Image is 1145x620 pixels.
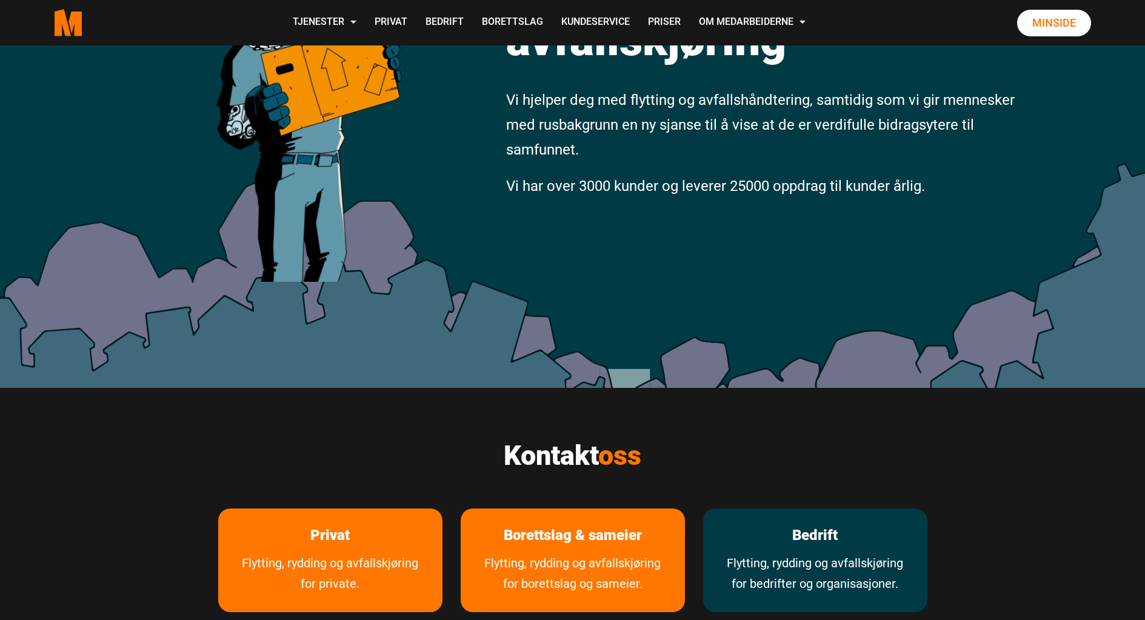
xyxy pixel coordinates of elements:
[473,1,552,44] a: Borettslag
[218,439,927,472] h2: Kontakt
[292,508,368,562] a: les mer om Privat
[284,1,366,44] a: Tjenester
[1017,10,1091,36] a: Minside
[218,553,442,612] a: Flytting, rydding og avfallskjøring for private.
[506,92,1015,158] span: Vi hjelper deg med flytting og avfallshåndtering, samtidig som vi gir mennesker med rusbakgrunn e...
[703,553,927,612] a: Tjenester vi tilbyr bedrifter og organisasjoner
[366,1,416,44] a: Privat
[774,508,856,562] a: les mer om Bedrift
[598,439,641,472] span: oss
[639,1,690,44] a: Priser
[690,1,815,44] a: Om Medarbeiderne
[486,508,660,562] a: Les mer om Borettslag & sameier
[552,1,639,44] a: Kundeservice
[416,1,473,44] a: Bedrift
[506,178,925,195] span: Vi har over 3000 kunder og leverer 25000 oppdrag til kunder årlig.
[461,553,685,612] a: Tjenester for borettslag og sameier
